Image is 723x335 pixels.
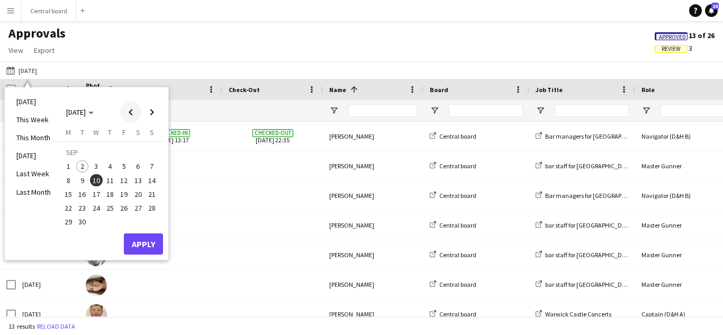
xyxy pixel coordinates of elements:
[545,162,635,170] span: bar staff for [GEOGRAPHIC_DATA]
[536,192,697,200] a: Bar managers for [GEOGRAPHIC_DATA] [PERSON_NAME]
[323,270,423,299] div: [PERSON_NAME]
[323,211,423,240] div: [PERSON_NAME]
[449,104,523,117] input: Board Filter Input
[117,187,131,201] button: 19-09-2025
[155,129,190,137] span: Checked-in
[145,159,159,173] button: 07-09-2025
[86,82,103,97] span: Photo
[128,86,153,94] span: Check-In
[131,174,144,187] button: 13-09-2025
[252,129,293,137] span: Checked-out
[131,159,144,173] button: 06-09-2025
[662,46,681,52] span: Review
[430,280,476,288] a: Central board
[132,160,144,173] span: 6
[117,174,131,187] button: 12-09-2025
[545,280,635,288] span: bar staff for [GEOGRAPHIC_DATA]
[711,3,719,10] span: 28
[131,201,144,215] button: 27-09-2025
[122,128,126,137] span: F
[104,174,116,187] span: 11
[30,43,59,57] a: Export
[545,192,697,200] span: Bar managers for [GEOGRAPHIC_DATA] [PERSON_NAME]
[145,174,159,187] button: 14-09-2025
[323,181,423,210] div: [PERSON_NAME]
[10,147,57,165] li: [DATE]
[136,128,140,137] span: S
[430,132,476,140] a: Central board
[10,129,57,147] li: This Month
[104,160,116,173] span: 4
[76,202,89,214] span: 23
[118,174,130,187] span: 12
[705,4,718,17] a: 28
[61,187,75,201] button: 15-09-2025
[439,192,476,200] span: Central board
[229,86,260,94] span: Check-Out
[76,174,89,187] span: 9
[103,201,117,215] button: 25-09-2025
[229,122,317,151] span: [DATE] 22:35
[439,221,476,229] span: Central board
[348,104,417,117] input: Name Filter Input
[89,159,103,173] button: 03-09-2025
[89,201,103,215] button: 24-09-2025
[150,128,154,137] span: S
[61,215,75,229] button: 29-09-2025
[93,128,99,137] span: W
[536,280,635,288] a: bar staff for [GEOGRAPHIC_DATA]
[117,159,131,173] button: 05-09-2025
[4,43,28,57] a: View
[430,221,476,229] a: Central board
[90,174,103,187] span: 10
[35,321,77,332] button: Reload data
[89,187,103,201] button: 17-09-2025
[536,251,635,259] a: bar staff for [GEOGRAPHIC_DATA]
[90,160,103,173] span: 3
[75,187,89,201] button: 16-09-2025
[117,201,131,215] button: 26-09-2025
[430,251,476,259] a: Central board
[120,102,141,123] button: Previous month
[555,104,629,117] input: Job Title Filter Input
[16,270,79,299] div: [DATE]
[75,215,89,229] button: 30-09-2025
[430,192,476,200] a: Central board
[655,31,715,40] span: 13 of 26
[62,103,98,122] button: Choose month and year
[8,46,23,55] span: View
[145,201,159,215] button: 28-09-2025
[655,43,692,53] span: 3
[22,1,76,21] button: Central board
[536,106,545,115] button: Open Filter Menu
[61,146,159,159] td: SEP
[430,86,448,94] span: Board
[86,304,107,325] img: Konrad Zareba
[34,46,55,55] span: Export
[66,128,71,137] span: M
[146,188,158,201] span: 21
[146,160,158,173] span: 7
[10,165,57,183] li: Last Week
[439,132,476,140] span: Central board
[329,106,339,115] button: Open Filter Menu
[103,174,117,187] button: 11-09-2025
[108,128,112,137] span: T
[118,188,130,201] span: 19
[323,240,423,269] div: [PERSON_NAME]
[641,106,651,115] button: Open Filter Menu
[10,93,57,111] li: [DATE]
[4,64,39,77] button: [DATE]
[62,174,75,187] span: 8
[90,202,103,214] span: 24
[76,160,89,173] span: 2
[76,216,89,229] span: 30
[76,188,89,201] span: 16
[439,162,476,170] span: Central board
[323,122,423,151] div: [PERSON_NAME]
[536,221,635,229] a: bar staff for [GEOGRAPHIC_DATA]
[118,202,130,214] span: 26
[10,183,57,201] li: Last Month
[329,86,346,94] span: Name
[104,202,116,214] span: 25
